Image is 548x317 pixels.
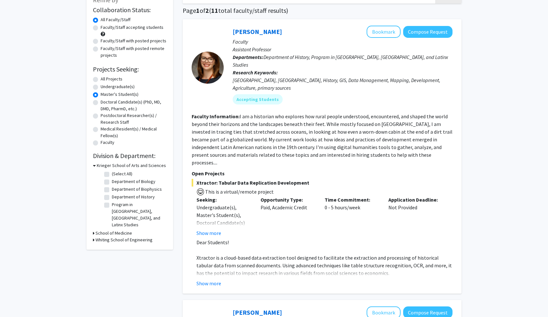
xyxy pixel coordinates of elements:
[192,113,453,166] fg-read-more: I am a historian who explores how rural people understood, encountered, and shaped the world beyo...
[196,229,221,237] button: Show more
[204,188,274,195] span: This is a virtual/remote project
[196,204,251,242] div: Undergraduate(s), Master's Student(s), Doctoral Candidate(s) (PhD, MD, DMD, PharmD, etc.)
[93,65,167,73] h2: Projects Seeking:
[93,6,167,14] h2: Collaboration Status:
[192,179,453,187] span: Xtractor: Tabular Data Replication Development
[233,76,453,92] div: [GEOGRAPHIC_DATA], [GEOGRAPHIC_DATA], History, GIS, Data Management, Mapping, Development, Agricu...
[384,196,448,237] div: Not Provided
[112,201,165,228] label: Program in [GEOGRAPHIC_DATA], [GEOGRAPHIC_DATA], and Latinx Studies
[192,170,453,177] p: Open Projects
[196,239,229,246] span: Dear Students!
[112,171,132,177] label: (Select All)
[233,54,263,60] b: Departments:
[112,178,155,185] label: Department of Biology
[233,69,278,76] b: Research Keywords:
[233,28,282,36] a: [PERSON_NAME]
[101,91,138,98] label: Master's Student(s)
[101,24,163,31] label: Faculty/Staff accepting students
[325,196,379,204] p: Time Commitment:
[97,162,166,169] h3: Krieger School of Arts and Sciences
[101,126,167,139] label: Medical Resident(s) / Medical Fellow(s)
[183,7,461,14] h1: Page of ( total faculty/staff results)
[233,54,448,68] span: Department of History, Program in [GEOGRAPHIC_DATA], [GEOGRAPHIC_DATA], and Latinx Studies
[233,38,453,46] p: Faculty
[192,113,240,120] b: Faculty Information:
[196,196,251,204] p: Seeking:
[101,99,167,112] label: Doctoral Candidate(s) (PhD, MD, DMD, PharmD, etc.)
[403,26,453,38] button: Compose Request to Casey Lurtz
[196,279,221,287] button: Show more
[233,46,453,53] p: Assistant Professor
[388,196,443,204] p: Application Deadline:
[261,196,315,204] p: Opportunity Type:
[112,194,155,200] label: Department of History
[101,83,135,90] label: Undergraduate(s)
[256,196,320,237] div: Paid, Academic Credit
[101,112,167,126] label: Postdoctoral Researcher(s) / Research Staff
[233,94,283,104] mat-chip: Accepting Students
[101,139,114,146] label: Faculty
[320,196,384,237] div: 0 - 5 hours/week
[93,152,167,160] h2: Division & Department:
[196,254,452,276] span: Xtractor is a cloud-based data extraction tool designed to facilitate the extraction and processi...
[101,16,130,23] label: All Faculty/Staff
[367,26,401,38] button: Add Casey Lurtz to Bookmarks
[196,6,200,14] span: 1
[112,186,162,193] label: Department of Biophysics
[101,38,166,44] label: Faculty/Staff with posted projects
[211,6,218,14] span: 11
[95,237,153,243] h3: Whiting School of Engineering
[95,230,132,237] h3: School of Medicine
[233,308,282,316] a: [PERSON_NAME]
[5,288,27,312] iframe: Chat
[205,6,209,14] span: 2
[101,45,167,59] label: Faculty/Staff with posted remote projects
[101,76,122,82] label: All Projects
